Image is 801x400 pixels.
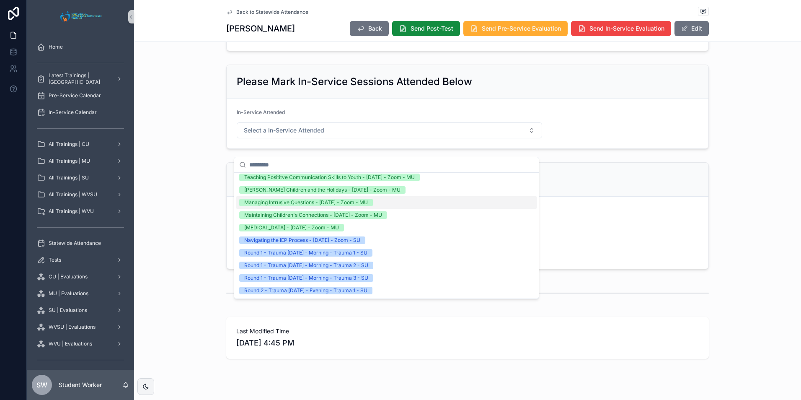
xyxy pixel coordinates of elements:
button: Send In-Service Evaluation [571,21,671,36]
a: WVSU | Evaluations [32,319,129,335]
div: Round 2 - Trauma [DATE] - Evening - Trauma 1 - SU [244,287,367,294]
a: Pre-Service Calendar [32,88,129,103]
a: SU | Evaluations [32,303,129,318]
a: Statewide Attendance [32,236,129,251]
span: Send Post-Test [411,24,453,33]
span: SU | Evaluations [49,307,87,314]
div: scrollable content [27,34,134,370]
span: SW [36,380,47,390]
a: MU | Evaluations [32,286,129,301]
div: Round 1 - Trauma [DATE] - Morning - Trauma 3 - SU [244,274,368,282]
img: App logo [58,10,103,23]
span: Select a In-Service Attended [244,126,324,135]
span: All Trainings | WVSU [49,191,97,198]
span: In-Service Attended [237,109,285,115]
span: Tests [49,257,61,263]
span: Home [49,44,63,50]
button: Send Pre-Service Evaluation [463,21,568,36]
a: In-Service Calendar [32,105,129,120]
span: Latest Trainings | [GEOGRAPHIC_DATA] [49,72,110,86]
span: Statewide Attendance [49,240,101,247]
p: Student Worker [59,381,102,389]
div: Round 1 - Trauma [DATE] - Morning - Trauma 2 - SU [244,262,368,269]
span: Last Modified Time [236,327,699,335]
a: Back to Statewide Attendance [226,9,308,16]
span: Send Pre-Service Evaluation [482,24,561,33]
span: All Trainings | MU [49,158,90,164]
button: Send Post-Test [392,21,460,36]
span: Send In-Service Evaluation [589,24,664,33]
button: Back [350,21,389,36]
span: All Trainings | CU [49,141,89,148]
a: All Trainings | WVU [32,204,129,219]
span: Back to Statewide Attendance [236,9,308,16]
button: Edit [674,21,709,36]
span: Pre-Service Calendar [49,92,101,99]
span: [DATE] 4:45 PM [236,337,699,349]
div: [MEDICAL_DATA] - [DATE] - Zoom - MU [244,224,339,231]
span: All Trainings | WVU [49,208,94,215]
h1: [PERSON_NAME] [226,23,295,34]
span: Back [368,24,382,33]
div: Round 1 - Trauma [DATE] - Morning - Trauma 1 - SU [244,249,367,257]
a: All Trainings | WVSU [32,187,129,202]
div: [PERSON_NAME] Children and the Holidays - [DATE] - Zoom - MU [244,186,400,194]
div: Managing Intrusive Questions - [DATE] - Zoom - MU [244,199,368,206]
a: Latest Trainings | [GEOGRAPHIC_DATA] [32,71,129,86]
span: WVSU | Evaluations [49,324,96,330]
div: Suggestions [234,173,539,299]
a: Tests [32,252,129,268]
a: All Trainings | MU [32,153,129,169]
a: All Trainings | CU [32,137,129,152]
a: WVU | Evaluations [32,336,129,351]
h2: Please Mark In-Service Sessions Attended Below [237,75,472,88]
div: Maintaining Children's Connections - [DATE] - Zoom - MU [244,211,382,219]
div: Teaching Posititve Communication Skills to Youth - [DATE] - Zoom - MU [244,174,415,181]
a: CU | Evaluations [32,269,129,284]
div: Navigating the IEP Process - [DATE] - Zoom - SU [244,236,360,244]
span: All Trainings | SU [49,174,89,181]
span: In-Service Calendar [49,109,97,116]
a: All Trainings | SU [32,170,129,185]
span: CU | Evaluations [49,273,88,280]
button: Select Button [237,122,542,138]
a: Home [32,39,129,55]
span: MU | Evaluations [49,290,88,297]
span: WVU | Evaluations [49,340,92,347]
